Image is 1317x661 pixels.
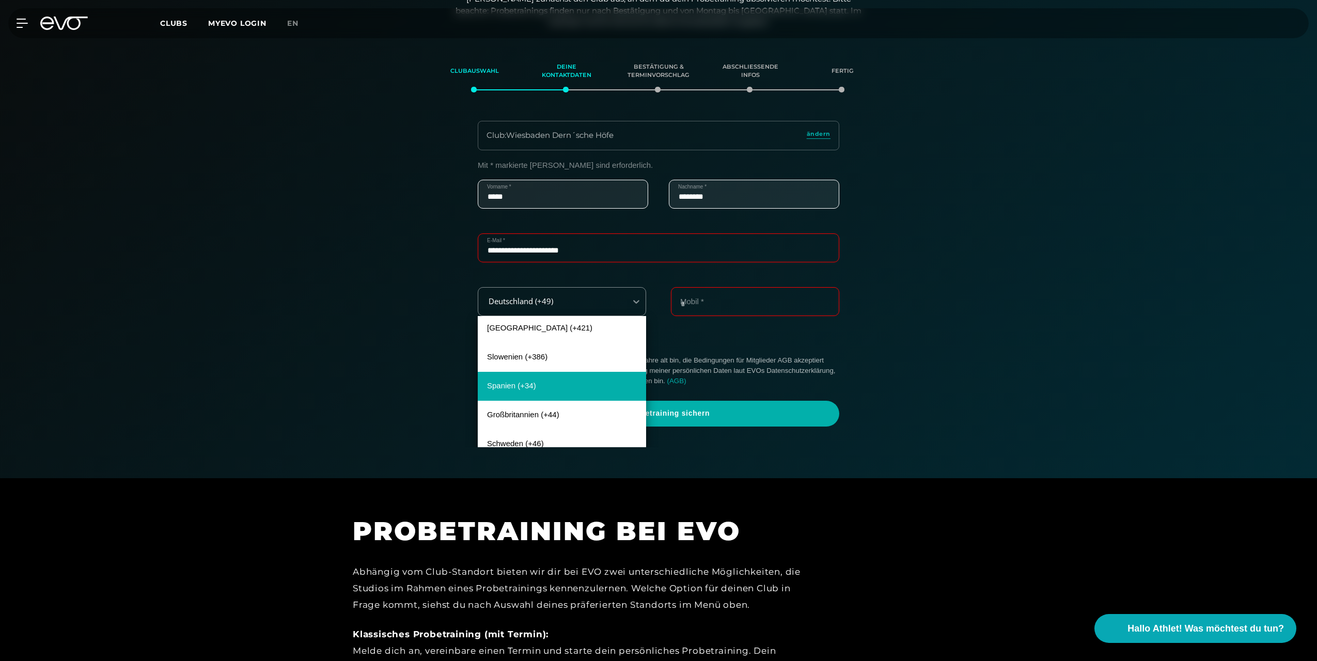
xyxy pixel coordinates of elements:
[534,57,600,85] div: Deine Kontaktdaten
[1127,622,1284,636] span: Hallo Athlet! Was möchtest du tun?
[442,57,508,85] div: Clubauswahl
[807,130,830,141] a: ändern
[478,401,839,427] a: Mein Probetraining sichern
[487,130,614,141] div: Club : Wiesbaden Dern´sche Höfe
[478,343,646,372] div: Slowenien (+386)
[478,372,646,401] div: Spanien (+34)
[353,629,548,639] strong: Klassisches Probetraining (mit Termin):
[160,19,187,28] span: Clubs
[501,355,839,386] label: Hiermit bestätige ich, dass ich mindestens 18 Jahre alt bin, die Bedingungen für Mitglieder AGB a...
[478,161,839,169] p: Mit * markierte [PERSON_NAME] sind erforderlich.
[667,377,686,385] a: (AGB)
[353,514,818,548] h1: PROBETRAINING BEI EVO
[809,57,875,85] div: Fertig
[287,18,311,29] a: en
[353,563,818,613] div: Abhängig vom Club-Standort bieten wir dir bei EVO zwei unterschiedliche Möglichkeiten, die Studio...
[717,57,783,85] div: Abschließende Infos
[478,430,646,459] div: Schweden (+46)
[478,401,646,430] div: Großbritannien (+44)
[208,19,266,28] a: MYEVO LOGIN
[478,314,646,343] div: [GEOGRAPHIC_DATA] (+421)
[625,57,692,85] div: Bestätigung & Terminvorschlag
[807,130,830,138] span: ändern
[1094,614,1296,643] button: Hallo Athlet! Was möchtest du tun?
[160,18,208,28] a: Clubs
[479,297,619,306] div: Deutschland (+49)
[503,408,814,419] span: Mein Probetraining sichern
[287,19,299,28] span: en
